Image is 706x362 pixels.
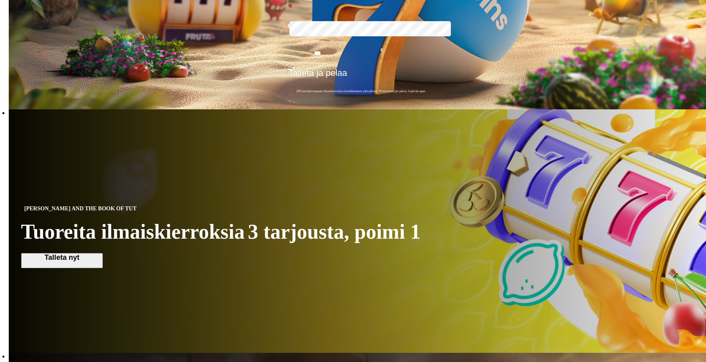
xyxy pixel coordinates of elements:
label: 150 € [338,20,384,43]
span: Talleta nyt [25,254,99,261]
button: Talleta ja pelaa [286,67,436,84]
span: Talleta ja pelaa [289,68,347,84]
span: [PERSON_NAME] and the Book of Tut [21,204,140,214]
span: € [293,65,295,70]
label: 50 € [287,20,334,43]
span: Tuoreita ilmaiskierroksia [21,220,245,243]
span: 200 kierrätysvapaata ilmaiskierrosta ensitalletuksen yhteydessä. 50 kierrosta per päivä, 4 päivän... [286,89,436,93]
span: 3 tarjousta, poimi 1 [248,222,421,242]
label: 250 € [388,20,435,43]
span: € [381,46,383,54]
